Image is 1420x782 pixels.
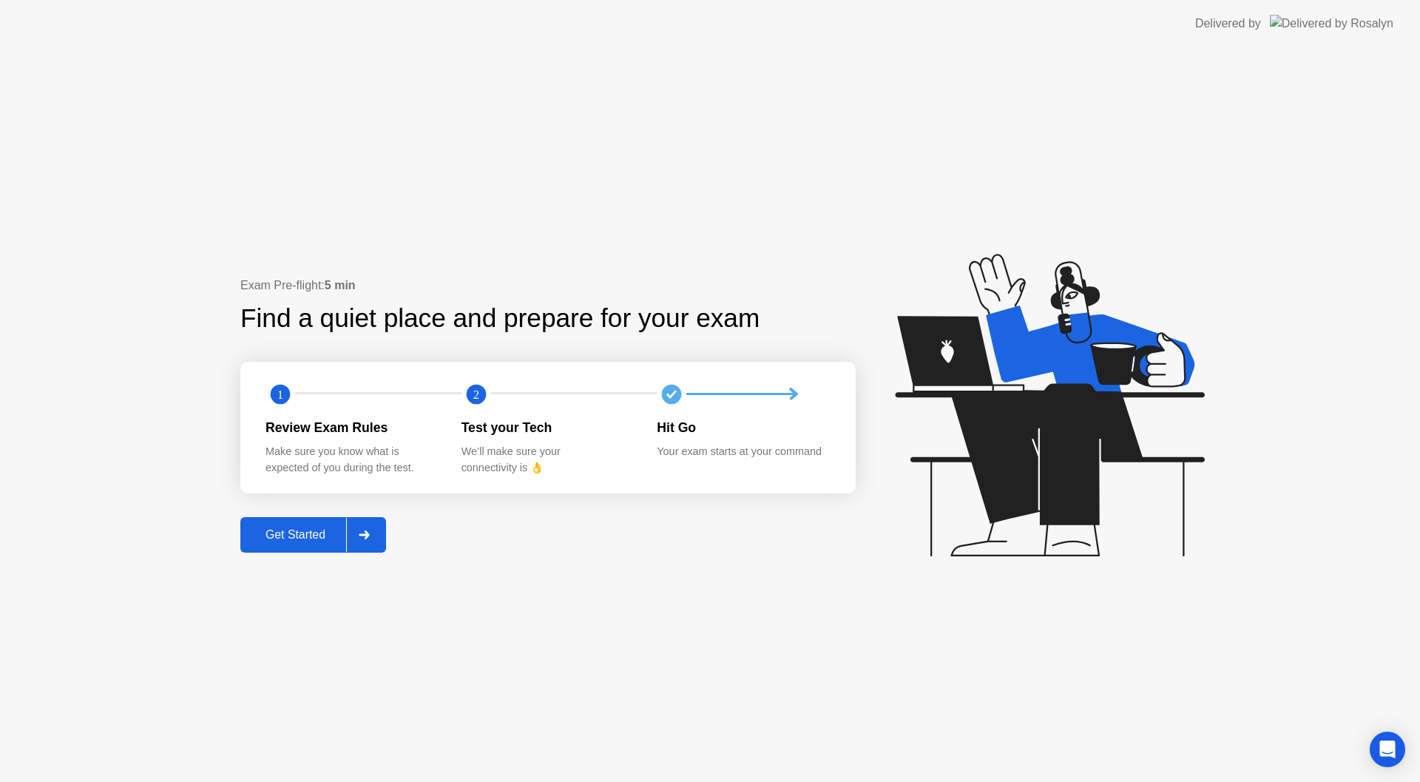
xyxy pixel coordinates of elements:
text: 1 [277,387,283,401]
div: Review Exam Rules [266,418,438,437]
div: Make sure you know what is expected of you during the test. [266,444,438,476]
text: 2 [473,387,479,401]
div: Delivered by [1195,15,1261,33]
div: We’ll make sure your connectivity is 👌 [461,444,634,476]
img: Delivered by Rosalyn [1270,15,1393,32]
div: Your exam starts at your command [657,444,829,460]
div: Hit Go [657,418,829,437]
div: Exam Pre-flight: [240,277,856,294]
div: Test your Tech [461,418,634,437]
div: Find a quiet place and prepare for your exam [240,299,762,338]
b: 5 min [325,279,356,291]
button: Get Started [240,517,386,553]
div: Open Intercom Messenger [1370,732,1405,767]
div: Get Started [245,528,346,542]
